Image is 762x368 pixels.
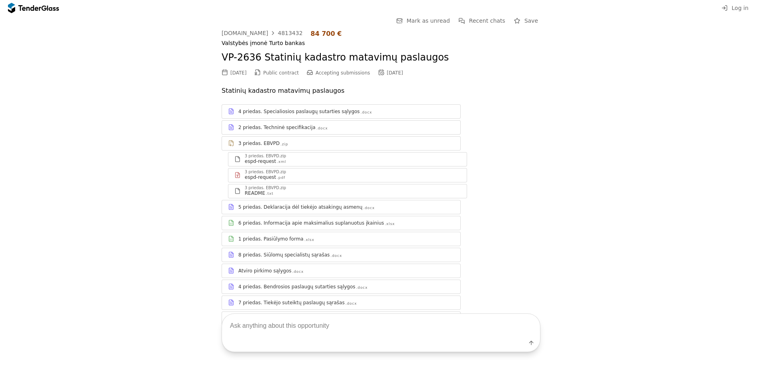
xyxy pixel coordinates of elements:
span: Recent chats [469,18,505,24]
a: 3 priedas. EBVPD.zipespd-request.pdf [228,168,467,182]
button: Log in [719,3,751,13]
a: 5 priedas. Deklaracija dėl tiekėjo atsakingų asmenų.docx [222,200,461,214]
div: Valstybės įmonė Turto bankas [222,40,540,47]
a: 2 priedas. Techninė specifikacija.docx [222,120,461,135]
div: 2 priedas. Techninė specifikacija [238,124,316,131]
div: .xml [277,159,286,164]
div: 3 priedas. EBVPD.zip [245,186,286,190]
div: .docx [356,285,368,290]
div: [DATE] [387,70,403,76]
div: 4813432 [278,30,302,36]
div: 84 700 € [310,30,342,37]
div: README [245,190,265,196]
p: Statinių kadastro matavimų paslaugos [222,85,540,96]
a: 4 priedas. Specialiosios paslaugų sutarties sąlygos.docx [222,104,461,119]
a: [DOMAIN_NAME]4813432 [222,30,302,36]
div: 3 priedas. EBVPD.zip [245,170,286,174]
a: 7 priedas. Tiekėjo suteiktų paslaugų sąrašas.docx [222,296,461,310]
div: 5 priedas. Deklaracija dėl tiekėjo atsakingų asmenų [238,204,362,210]
div: 3 priedas. EBVPD.zip [245,154,286,158]
div: 4 priedas. Specialiosios paslaugų sutarties sąlygos [238,108,360,115]
span: Accepting submissions [316,70,370,76]
span: Log in [732,5,748,11]
div: .pdf [277,175,285,180]
div: 3 priedas. EBVPD [238,140,280,147]
a: 3 priedas. EBVPD.zipREADME.txt [228,184,467,198]
div: .txt [266,191,273,196]
div: .docx [292,269,304,274]
div: .docx [316,126,328,131]
button: Mark as unread [394,16,452,26]
span: Mark as unread [407,18,450,24]
div: 1 priedas. Pasiūlymo forma [238,236,303,242]
span: Public contract [263,70,299,76]
div: .docx [363,206,375,211]
div: Atviro pirkimo sąlygos [238,268,291,274]
div: .docx [330,253,342,258]
div: .xlsx [304,237,314,243]
a: 4 priedas. Bendrosios paslaugų sutarties sąlygos.docx [222,280,461,294]
h2: VP-2636 Statinių kadastro matavimų paslaugos [222,51,540,65]
a: Atviro pirkimo sąlygos.docx [222,264,461,278]
a: 1 priedas. Pasiūlymo forma.xlsx [222,232,461,246]
a: 8 priedas. Siūlomų specialistų sąrašas.docx [222,248,461,262]
button: Recent chats [456,16,508,26]
a: 6 priedas. Informacija apie maksimalius suplanuotus įkainius.xlsx [222,216,461,230]
a: 3 priedas. EBVPD.zip [222,136,461,151]
div: 4 priedas. Bendrosios paslaugų sutarties sąlygos [238,284,355,290]
div: [DOMAIN_NAME] [222,30,268,36]
div: .docx [361,110,372,115]
div: 6 priedas. Informacija apie maksimalius suplanuotus įkainius [238,220,384,226]
div: .zip [281,142,288,147]
a: 3 priedas. EBVPD.zipespd-request.xml [228,152,467,166]
span: Save [524,18,538,24]
div: [DATE] [230,70,247,76]
div: espd-request [245,158,276,164]
div: espd-request [245,174,276,180]
button: Save [512,16,540,26]
div: 8 priedas. Siūlomų specialistų sąrašas [238,252,330,258]
div: .xlsx [385,221,395,227]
